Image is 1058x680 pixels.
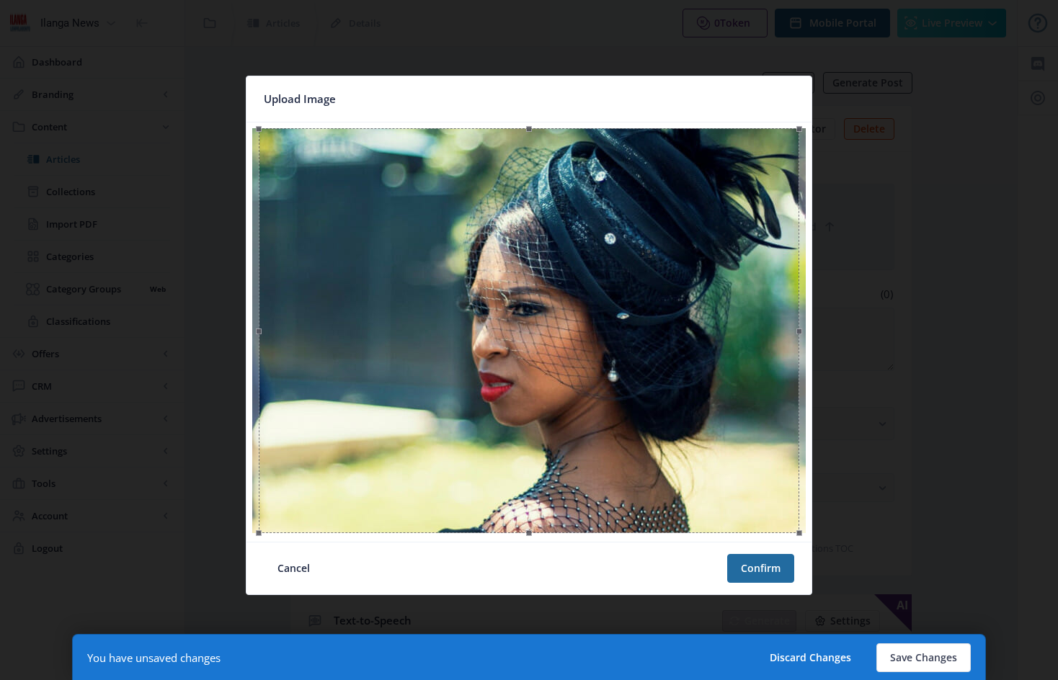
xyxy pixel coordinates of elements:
[264,554,324,583] button: Cancel
[727,554,794,583] button: Confirm
[87,650,221,665] div: You have unsaved changes
[756,643,865,672] button: Discard Changes
[876,643,971,672] button: Save Changes
[264,88,336,110] span: Upload Image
